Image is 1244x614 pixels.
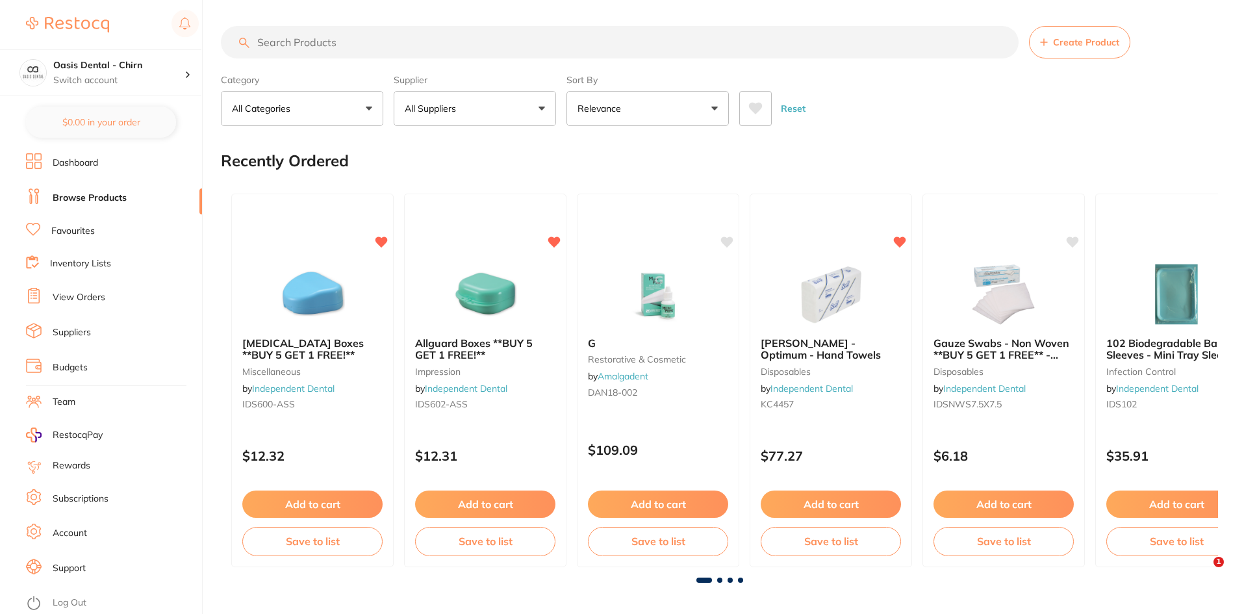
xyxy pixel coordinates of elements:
button: Add to cart [761,491,901,518]
a: Support [53,562,86,575]
span: by [933,383,1026,394]
img: Oasis Dental - Chirn [20,60,46,86]
button: Create Product [1029,26,1130,58]
p: All Categories [232,102,296,115]
a: Browse Products [53,192,127,205]
a: Subscriptions [53,492,108,505]
label: Category [221,74,383,86]
a: Budgets [53,361,88,374]
button: Save to list [933,527,1074,556]
img: Gauze Swabs - Non Woven **BUY 5 GET 1 FREE** - 7.5cm x 7.5cm [961,262,1046,327]
span: by [588,370,648,382]
h4: Oasis Dental - Chirn [53,59,184,72]
a: Log Out [53,596,86,609]
small: restorative & cosmetic [588,354,728,365]
a: Account [53,527,87,540]
a: Independent Dental [770,383,853,394]
p: Relevance [578,102,626,115]
button: Log Out [26,593,198,614]
a: Dashboard [53,157,98,170]
a: Restocq Logo [26,10,109,40]
small: DAN18-002 [588,387,728,398]
img: 102 Biodegradable Barrier Sleeves - Mini Tray Sleeve **BUY 5, GET 1 FREE!! ** [1134,262,1219,327]
button: All Categories [221,91,383,126]
iframe: Intercom live chat [1187,557,1218,588]
p: $6.18 [933,448,1074,463]
small: impression [415,366,555,377]
span: 1 [1213,557,1224,567]
p: $77.27 [761,448,901,463]
input: Search Products [221,26,1019,58]
a: Rewards [53,459,90,472]
b: Retainer Boxes **BUY 5 GET 1 FREE!** [242,337,383,361]
b: Gauze Swabs - Non Woven **BUY 5 GET 1 FREE** - 7.5cm x 7.5cm [933,337,1074,361]
img: Scott - Optimum - Hand Towels [789,262,873,327]
b: G [588,337,728,349]
a: RestocqPay [26,428,103,442]
button: $0.00 in your order [26,107,176,138]
p: $12.32 [242,448,383,463]
button: Save to list [415,527,555,556]
b: Allguard Boxes **BUY 5 GET 1 FREE!** [415,337,555,361]
span: by [242,383,335,394]
a: Independent Dental [425,383,507,394]
img: RestocqPay [26,428,42,442]
a: Inventory Lists [50,257,111,270]
img: Restocq Logo [26,17,109,32]
button: Save to list [761,527,901,556]
p: $12.31 [415,448,555,463]
span: by [761,383,853,394]
button: Add to cart [242,491,383,518]
a: Team [53,396,75,409]
small: disposables [933,366,1074,377]
a: Independent Dental [252,383,335,394]
small: IDS602-ASS [415,399,555,409]
b: Scott - Optimum - Hand Towels [761,337,901,361]
img: G [616,262,700,327]
button: Save to list [588,527,728,556]
small: miscellaneous [242,366,383,377]
img: Allguard Boxes **BUY 5 GET 1 FREE!** [443,262,527,327]
button: Add to cart [933,491,1074,518]
button: Relevance [566,91,729,126]
button: All Suppliers [394,91,556,126]
a: Favourites [51,225,95,238]
a: Suppliers [53,326,91,339]
a: View Orders [53,291,105,304]
span: by [1106,383,1199,394]
span: Create Product [1053,37,1119,47]
small: disposables [761,366,901,377]
h2: Recently Ordered [221,152,349,170]
button: Reset [777,91,809,126]
span: by [415,383,507,394]
p: Switch account [53,74,184,87]
button: Add to cart [415,491,555,518]
a: Independent Dental [943,383,1026,394]
p: $109.09 [588,442,728,457]
a: Independent Dental [1116,383,1199,394]
img: Retainer Boxes **BUY 5 GET 1 FREE!** [270,262,355,327]
span: RestocqPay [53,429,103,442]
button: Save to list [242,527,383,556]
button: Add to cart [588,491,728,518]
p: All Suppliers [405,102,461,115]
small: IDS600-ASS [242,399,383,409]
small: KC4457 [761,399,901,409]
a: Amalgadent [598,370,648,382]
small: IDSNWS7.5X7.5 [933,399,1074,409]
label: Sort By [566,74,729,86]
label: Supplier [394,74,556,86]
